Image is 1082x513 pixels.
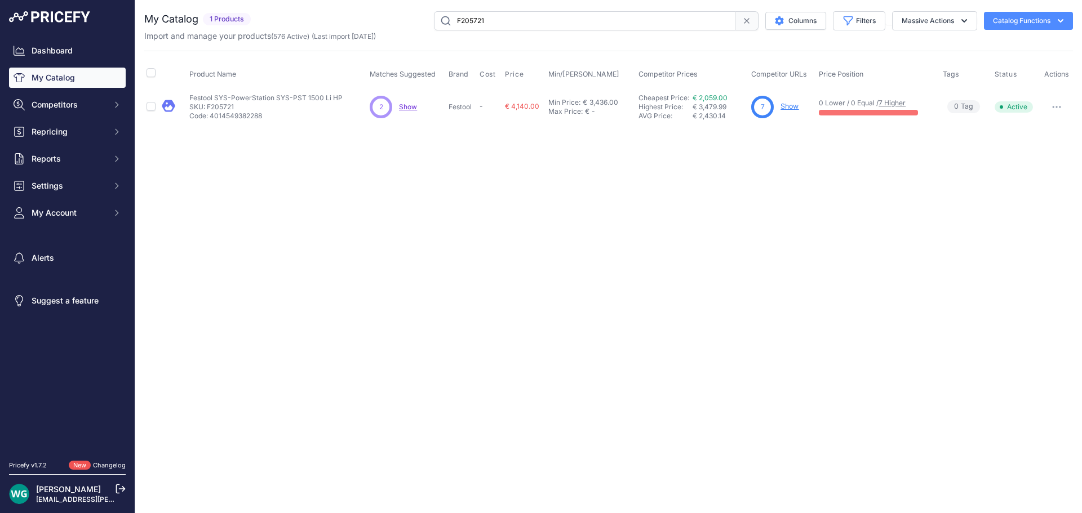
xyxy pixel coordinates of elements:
[480,70,495,79] span: Cost
[9,461,47,470] div: Pricefy v1.7.2
[9,41,126,61] a: Dashboard
[751,70,807,78] span: Competitor URLs
[36,495,210,503] a: [EMAIL_ADDRESS][PERSON_NAME][DOMAIN_NAME]
[144,30,376,42] p: Import and manage your products
[69,461,91,470] span: New
[548,70,619,78] span: Min/[PERSON_NAME]
[819,99,931,108] p: 0 Lower / 0 Equal /
[189,70,236,78] span: Product Name
[638,102,693,111] div: Highest Price:
[36,484,101,494] a: [PERSON_NAME]
[9,95,126,115] button: Competitors
[189,111,343,121] p: Code: 4014549382288
[32,180,105,191] span: Settings
[761,102,765,112] span: 7
[189,93,343,102] p: Festool SYS-PowerStation SYS-PST 1500 Li HP
[892,11,977,30] button: Massive Actions
[693,93,728,102] a: € 2,059.00
[93,461,126,469] a: Changelog
[144,11,198,27] h2: My Catalog
[1044,70,1069,78] span: Actions
[583,98,587,107] div: €
[273,32,307,41] a: 576 Active
[370,70,436,78] span: Matches Suggested
[587,98,618,107] div: 3,436.00
[638,93,689,102] a: Cheapest Price:
[480,102,483,110] span: -
[32,126,105,137] span: Repricing
[9,203,126,223] button: My Account
[9,149,126,169] button: Reports
[505,70,524,79] span: Price
[693,102,726,111] span: € 3,479.99
[9,68,126,88] a: My Catalog
[879,99,906,107] a: 7 Higher
[638,111,693,121] div: AVG Price:
[995,101,1033,113] span: Active
[434,11,735,30] input: Search
[189,102,343,111] p: SKU: F205721
[9,122,126,142] button: Repricing
[638,70,698,78] span: Competitor Prices
[505,102,539,110] span: € 4,140.00
[32,153,105,164] span: Reports
[943,70,959,78] span: Tags
[9,291,126,311] a: Suggest a feature
[548,98,580,107] div: Min Price:
[995,70,1017,79] span: Status
[312,32,376,41] span: (Last import [DATE])
[765,12,826,30] button: Columns
[480,70,498,79] button: Cost
[449,70,468,78] span: Brand
[9,248,126,268] a: Alerts
[449,102,475,111] p: Festool
[548,107,583,116] div: Max Price:
[203,13,251,26] span: 1 Products
[9,11,90,23] img: Pricefy Logo
[781,102,799,110] a: Show
[9,41,126,447] nav: Sidebar
[585,107,589,116] div: €
[819,70,863,78] span: Price Position
[379,102,383,112] span: 2
[954,101,959,112] span: 0
[833,11,885,30] button: Filters
[589,107,595,116] div: -
[9,176,126,196] button: Settings
[995,70,1019,79] button: Status
[693,111,747,121] div: € 2,430.14
[32,207,105,218] span: My Account
[271,32,309,41] span: ( )
[984,12,1073,30] button: Catalog Functions
[505,70,526,79] button: Price
[32,99,105,110] span: Competitors
[947,100,980,113] span: Tag
[399,102,417,111] a: Show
